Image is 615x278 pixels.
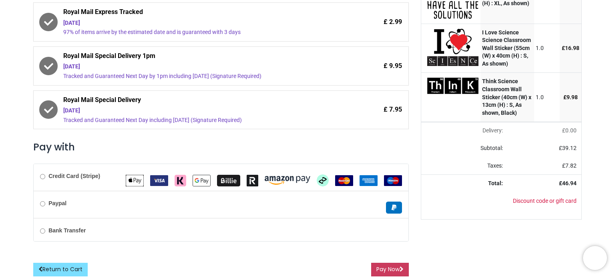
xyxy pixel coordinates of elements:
[562,45,579,51] span: £
[40,174,45,179] input: Credit Card (Stripe)
[565,45,579,51] span: 16.98
[384,105,402,114] span: £ 7.95
[384,18,402,26] span: £ 2.99
[63,107,334,115] div: [DATE]
[175,175,186,186] img: Klarna
[217,175,240,186] img: Billie
[33,140,409,154] h3: Pay with
[317,177,329,183] span: Afterpay Clearpay
[150,175,168,186] img: VISA
[217,177,240,183] span: Billie
[562,145,577,151] span: 39.12
[482,29,531,67] strong: I Love Science Science Classroom Wall Sticker (55cm (W) x 40cm (H) : S, As shown)
[384,62,402,70] span: £ 9.95
[63,19,334,27] div: [DATE]
[567,94,578,100] span: 9.98
[565,127,577,134] span: 0.00
[384,175,402,186] img: Maestro
[536,44,558,52] div: 1.0
[63,72,334,80] div: Tracked and Guaranteed Next Day by 1pm including [DATE] (Signature Required)
[126,177,144,183] span: Apple Pay
[193,177,211,183] span: Google Pay
[247,177,258,183] span: Revolut Pay
[513,198,577,204] a: Discount code or gift card
[265,177,310,183] span: Amazon Pay
[48,227,86,234] b: Bank Transfer
[421,157,508,175] td: Taxes:
[63,52,334,63] span: Royal Mail Special Delivery 1pm
[559,180,577,186] strong: £
[265,176,310,185] img: Amazon Pay
[386,202,402,214] img: Paypal
[371,263,409,276] button: Pay Now
[33,263,88,276] a: Return to Cart
[40,228,45,234] input: Bank Transfer
[193,175,211,186] img: Google Pay
[48,200,66,206] b: Paypal
[335,177,353,183] span: MasterCard
[536,94,558,102] div: 1.0
[427,78,478,94] img: qwcfjQAAAAZJREFUAwBbwLIhoVup6QAAAABJRU5ErkJggg==
[421,122,508,140] td: Delivery will be updated after choosing a new delivery method
[335,175,353,186] img: MasterCard
[63,96,334,107] span: Royal Mail Special Delivery
[583,246,607,270] iframe: Brevo live chat
[48,173,100,179] b: Credit Card (Stripe)
[482,78,531,116] strong: Think Science Classroom Wall Sticker (40cm (W) x 13cm (H) : S, As shown, Black)
[562,180,577,186] span: 46.94
[559,145,577,151] span: £
[421,140,508,157] td: Subtotal:
[427,29,478,66] img: c5BU8gAAAAZJREFUAwBp64gbLMQ3CQAAAABJRU5ErkJggg==
[63,116,334,124] div: Tracked and Guaranteed Next Day including [DATE] (Signature Required)
[360,175,378,186] img: American Express
[175,177,186,183] span: Klarna
[63,8,334,19] span: Royal Mail Express Tracked
[63,63,334,71] div: [DATE]
[384,177,402,183] span: Maestro
[565,162,577,169] span: 7.82
[488,180,503,186] strong: Total:
[247,175,258,186] img: Revolut Pay
[386,204,402,210] span: Paypal
[40,201,45,206] input: Paypal
[563,94,578,100] span: £
[126,175,144,186] img: Apple Pay
[317,174,329,186] img: Afterpay Clearpay
[150,177,168,183] span: VISA
[63,28,334,36] div: 97% of items arrive by the estimated date and is guaranteed with 3 days
[562,162,577,169] span: £
[562,127,577,134] span: £
[360,177,378,183] span: American Express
